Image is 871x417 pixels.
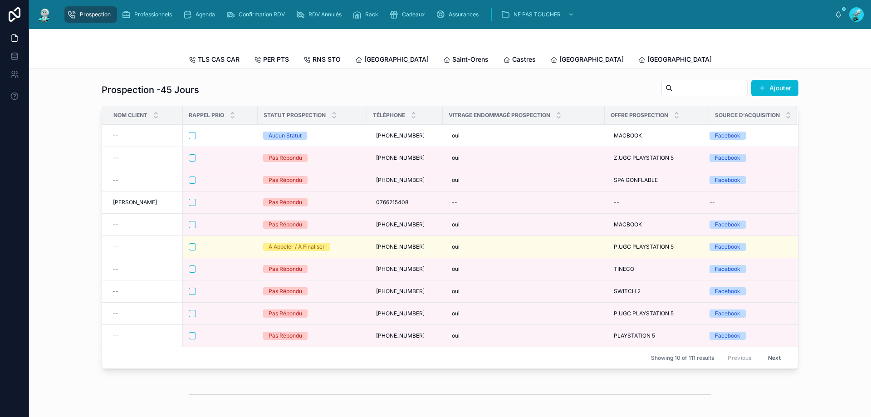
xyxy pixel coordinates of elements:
a: À Appeler / À Finaliser [263,243,362,251]
span: Prospection [80,11,111,18]
span: MACBOOK [614,132,642,139]
a: Z.UGC PLAYSTATION 5 [610,151,704,165]
a: [GEOGRAPHIC_DATA] [355,51,429,69]
div: Facebook [715,287,740,295]
span: MACBOOK [614,221,642,228]
a: Pas Répondu [263,221,362,229]
span: Professionnels [134,11,172,18]
span: [PHONE_NUMBER] [376,288,425,295]
span: oui [452,177,460,184]
a: Assurances [433,6,485,23]
span: [PHONE_NUMBER] [376,310,425,317]
span: [PHONE_NUMBER] [376,221,425,228]
span: Source d'acquisition [715,112,780,119]
a: oui [448,128,599,143]
a: RDV Annulés [293,6,348,23]
span: Rappel Prio [189,112,224,119]
a: Pas Répondu [263,154,362,162]
span: Téléphone [373,112,405,119]
a: 0766215408 [372,195,437,210]
span: -- [113,310,118,317]
div: Facebook [715,132,740,140]
span: TINECO [614,265,634,273]
span: Vitrage endommagé Prospection [449,112,550,119]
span: RDV Annulés [308,11,342,18]
a: [PHONE_NUMBER] [372,173,437,187]
a: Pas Répondu [263,176,362,184]
a: [PHONE_NUMBER] [372,217,437,232]
a: Pas Répondu [263,287,362,295]
a: oui [448,262,599,276]
span: Castres [512,55,536,64]
span: [PHONE_NUMBER] [376,154,425,162]
a: [PERSON_NAME] [113,199,177,206]
span: -- [113,288,118,295]
a: TLS CAS CAR [189,51,240,69]
div: Pas Répondu [269,198,302,206]
span: SWITCH 2 [614,288,641,295]
div: Facebook [715,309,740,318]
a: Aucun Statut [263,132,362,140]
a: [GEOGRAPHIC_DATA] [638,51,712,69]
a: -- [113,177,177,184]
a: [PHONE_NUMBER] [372,262,437,276]
span: Offre Prospection [611,112,668,119]
a: PER PTS [254,51,289,69]
div: Facebook [715,221,740,229]
span: Cadeaux [402,11,425,18]
a: [PHONE_NUMBER] [372,329,437,343]
button: Ajouter [751,80,798,96]
span: [PHONE_NUMBER] [376,265,425,273]
a: [PHONE_NUMBER] [372,128,437,143]
span: -- [113,177,118,184]
a: -- [113,154,177,162]
span: -- [113,154,118,162]
a: -- [113,288,177,295]
span: oui [452,310,460,317]
a: RNS STO [303,51,341,69]
a: oui [448,173,599,187]
a: PLAYSTATION 5 [610,329,704,343]
a: Pas Répondu [263,198,362,206]
span: Assurances [449,11,479,18]
div: Facebook [715,265,740,273]
a: MACBOOK [610,217,704,232]
a: Facebook [710,332,786,340]
a: Facebook [710,265,786,273]
span: -- [113,332,118,339]
h1: Prospection -45 Jours [102,83,199,96]
a: Pas Répondu [263,309,362,318]
span: -- [113,221,118,228]
a: Prospection [64,6,117,23]
a: -- [113,221,177,228]
a: Cadeaux [387,6,431,23]
div: Pas Répondu [269,309,302,318]
span: oui [452,332,460,339]
span: oui [452,132,460,139]
a: oui [448,240,599,254]
a: -- [113,265,177,273]
span: oui [452,265,460,273]
div: Pas Répondu [269,176,302,184]
span: oui [452,154,460,162]
span: Showing 10 of 111 results [651,354,714,362]
span: oui [452,288,460,295]
a: -- [113,332,177,339]
span: [PHONE_NUMBER] [376,132,425,139]
a: SPA GONFLABLE [610,173,704,187]
span: Confirmation RDV [239,11,285,18]
span: SPA GONFLABLE [614,177,658,184]
span: Statut Prospection [264,112,326,119]
a: P.UGC PLAYSTATION 5 [610,306,704,321]
a: Facebook [710,132,786,140]
a: Facebook [710,309,786,318]
span: Z.UGC PLAYSTATION 5 [614,154,674,162]
div: Facebook [715,176,740,184]
a: oui [448,151,599,165]
a: P.UGC PLAYSTATION 5 [610,240,704,254]
a: MACBOOK [610,128,704,143]
a: -- [710,199,786,206]
span: NE PAS TOUCHER [514,11,561,18]
a: Facebook [710,243,786,251]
